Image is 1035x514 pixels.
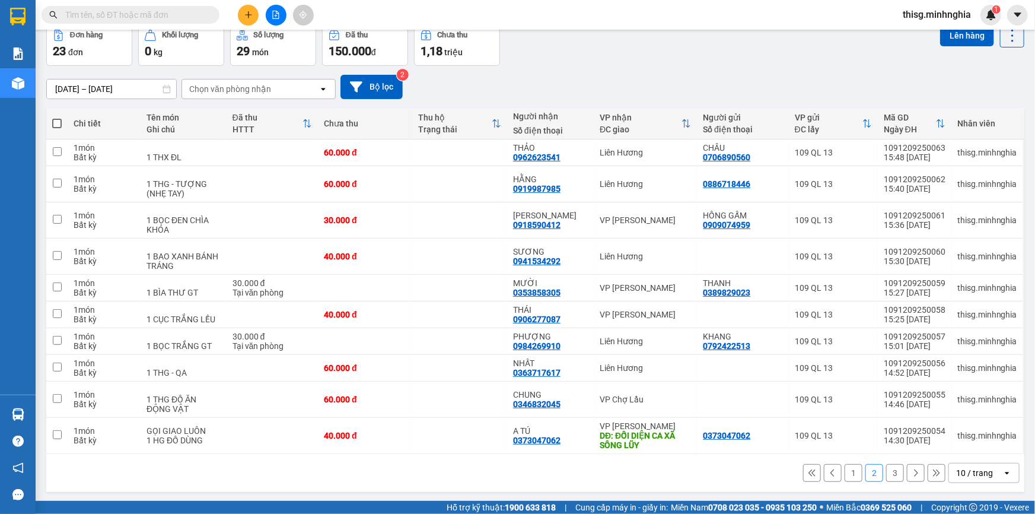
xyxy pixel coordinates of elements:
[513,390,588,399] div: CHUNG
[233,125,303,134] div: HTTT
[419,125,492,134] div: Trạng thái
[145,44,151,58] span: 0
[74,153,135,162] div: Bất kỳ
[884,305,945,315] div: 1091209250058
[600,310,691,319] div: VP [PERSON_NAME]
[957,337,1017,346] div: thisg.minhnghia
[12,489,24,500] span: message
[513,332,588,341] div: PHƯỢNG
[957,431,1017,440] div: thisg.minhnghia
[845,464,862,482] button: 1
[74,368,135,377] div: Bất kỳ
[324,310,406,319] div: 40.000 đ
[419,113,492,122] div: Thu hộ
[513,211,588,220] div: THANH SƠN
[147,426,221,436] div: GỌI GIAO LUÔN
[74,256,135,266] div: Bất kỳ
[233,332,313,341] div: 30.000 đ
[703,288,750,297] div: 0389829023
[513,436,561,445] div: 0373047062
[324,252,406,261] div: 40.000 đ
[600,283,691,293] div: VP [PERSON_NAME]
[671,501,817,514] span: Miền Nam
[513,341,561,351] div: 0984269910
[513,278,588,288] div: MƯỜI
[12,462,24,474] span: notification
[162,31,198,39] div: Khối lượng
[324,363,406,373] div: 60.000 đ
[324,431,406,440] div: 40.000 đ
[884,426,945,436] div: 1091209250054
[1002,468,1012,478] svg: open
[703,220,750,230] div: 0909074959
[513,153,561,162] div: 0962623541
[505,503,556,512] strong: 1900 633 818
[884,256,945,266] div: 15:30 [DATE]
[319,84,328,94] svg: open
[12,436,24,447] span: question-circle
[266,5,286,26] button: file-add
[861,503,912,512] strong: 0369 525 060
[795,310,872,319] div: 109 QL 13
[74,426,135,436] div: 1 món
[884,358,945,368] div: 1091209250056
[957,252,1017,261] div: thisg.minhnghia
[513,256,561,266] div: 0941534292
[513,368,561,377] div: 0363717617
[600,113,681,122] div: VP nhận
[233,113,303,122] div: Đã thu
[600,179,691,189] div: Liên Hương
[74,305,135,315] div: 1 món
[147,125,221,134] div: Ghi chú
[74,119,135,128] div: Chi tiết
[703,341,750,351] div: 0792422513
[272,11,280,19] span: file-add
[74,315,135,324] div: Bất kỳ
[346,31,368,39] div: Đã thu
[795,337,872,346] div: 109 QL 13
[884,332,945,341] div: 1091209250057
[826,501,912,514] span: Miền Bắc
[147,252,221,271] div: 1 BAO XANH BÁNH TRÁNG
[884,278,945,288] div: 1091209250059
[795,252,872,261] div: 109 QL 13
[5,26,226,41] li: 01 [PERSON_NAME]
[74,174,135,184] div: 1 món
[957,363,1017,373] div: thisg.minhnghia
[329,44,371,58] span: 150.000
[238,5,259,26] button: plus
[956,467,993,479] div: 10 / trang
[154,47,163,57] span: kg
[74,278,135,288] div: 1 món
[893,7,980,22] span: thisg.minhnghia
[65,8,205,21] input: Tìm tên, số ĐT hoặc mã đơn
[397,69,409,81] sup: 2
[147,113,221,122] div: Tên món
[147,395,221,414] div: 1 THG ĐỒ ĂN ĐỘNG VẬT
[969,503,977,512] span: copyright
[414,23,500,66] button: Chưa thu1,18 triệu
[324,395,406,404] div: 60.000 đ
[233,341,313,351] div: Tại văn phòng
[940,25,994,46] button: Lên hàng
[884,315,945,324] div: 15:25 [DATE]
[74,332,135,341] div: 1 món
[1012,9,1023,20] span: caret-down
[299,11,307,19] span: aim
[189,83,271,95] div: Chọn văn phòng nhận
[10,8,26,26] img: logo-vxr
[795,283,872,293] div: 109 QL 13
[413,108,507,139] th: Toggle SortBy
[795,125,862,134] div: ĐC lấy
[703,431,750,440] div: 0373047062
[884,288,945,297] div: 15:27 [DATE]
[5,5,65,65] img: logo.jpg
[74,247,135,256] div: 1 món
[600,431,691,450] div: DĐ: ĐỐI DIỆN CA XÃ SÔNG LŨY
[513,220,561,230] div: 0918590412
[708,503,817,512] strong: 0708 023 035 - 0935 103 250
[293,5,314,26] button: aim
[147,215,221,234] div: 1 BỌC ĐEN CHÌA KHÓA
[884,390,945,399] div: 1091209250055
[74,220,135,230] div: Bất kỳ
